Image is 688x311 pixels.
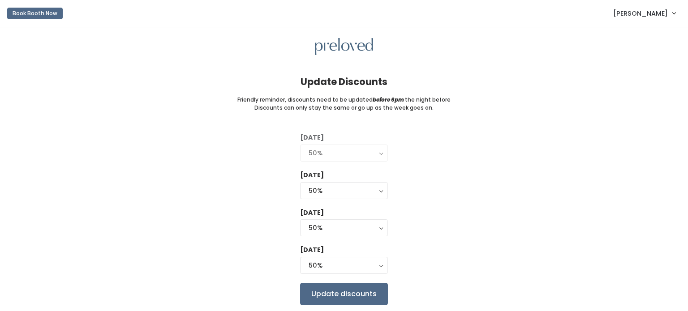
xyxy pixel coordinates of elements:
label: [DATE] [300,170,324,180]
small: Discounts can only stay the same or go up as the week goes on. [254,104,434,112]
button: 50% [300,182,388,199]
button: 50% [300,257,388,274]
button: 50% [300,219,388,236]
label: [DATE] [300,208,324,217]
small: Friendly reminder, discounts need to be updated the night before [237,96,451,104]
a: [PERSON_NAME] [604,4,684,23]
label: [DATE] [300,133,324,142]
div: 50% [309,260,379,270]
label: [DATE] [300,245,324,255]
span: [PERSON_NAME] [613,9,668,18]
div: 50% [309,148,379,158]
button: Book Booth Now [7,8,63,19]
img: preloved logo [315,38,373,55]
div: 50% [309,223,379,233]
div: 50% [309,186,379,196]
a: Book Booth Now [7,4,63,23]
input: Update discounts [300,283,388,305]
button: 50% [300,145,388,162]
h4: Update Discounts [301,77,387,87]
i: before 6pm [373,96,404,103]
